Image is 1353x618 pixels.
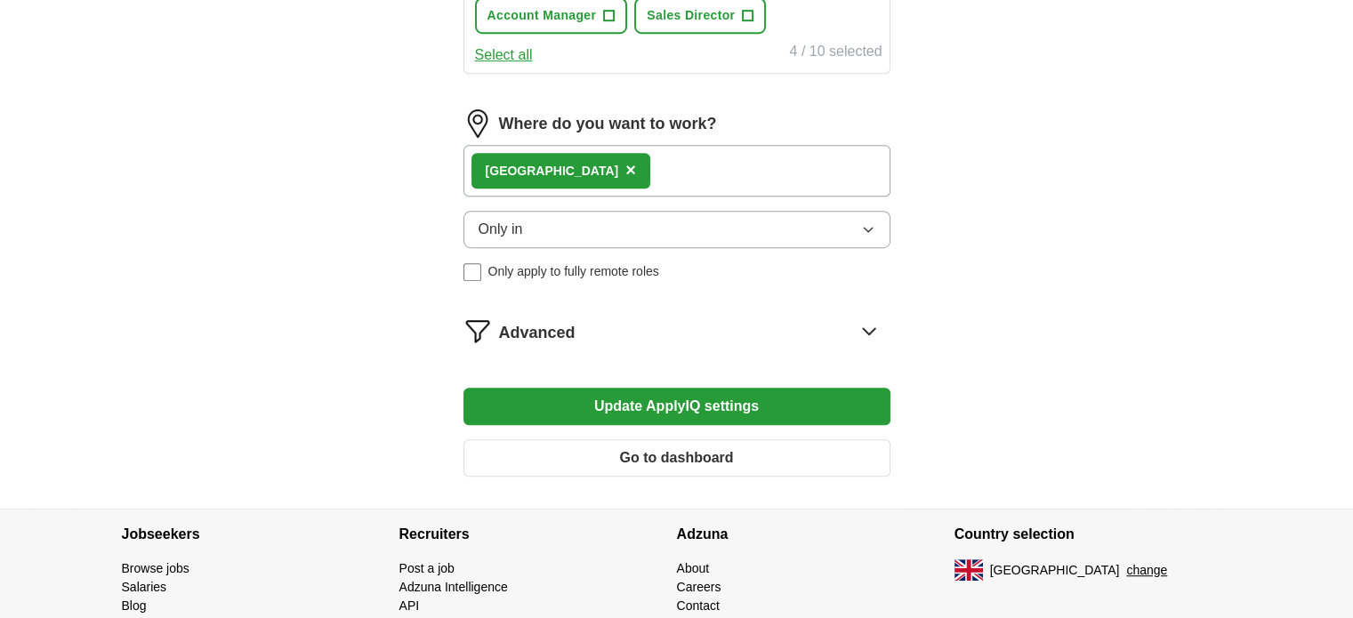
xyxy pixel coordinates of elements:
[463,388,890,425] button: Update ApplyIQ settings
[463,317,492,345] img: filter
[399,561,455,575] a: Post a job
[463,263,481,281] input: Only apply to fully remote roles
[677,561,710,575] a: About
[479,219,523,240] span: Only in
[625,157,636,184] button: ×
[399,580,508,594] a: Adzuna Intelligence
[499,321,576,345] span: Advanced
[399,598,420,613] a: API
[463,439,890,477] button: Go to dashboard
[625,160,636,180] span: ×
[487,6,597,25] span: Account Manager
[990,561,1120,580] span: [GEOGRAPHIC_DATA]
[463,109,492,138] img: location.png
[463,211,890,248] button: Only in
[475,44,533,66] button: Select all
[789,41,882,66] div: 4 / 10 selected
[677,580,721,594] a: Careers
[1126,561,1167,580] button: change
[486,162,619,181] div: [GEOGRAPHIC_DATA]
[954,559,983,581] img: UK flag
[488,262,659,281] span: Only apply to fully remote roles
[122,580,167,594] a: Salaries
[122,561,189,575] a: Browse jobs
[122,598,147,613] a: Blog
[499,112,717,136] label: Where do you want to work?
[677,598,720,613] a: Contact
[954,510,1232,559] h4: Country selection
[647,6,735,25] span: Sales Director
